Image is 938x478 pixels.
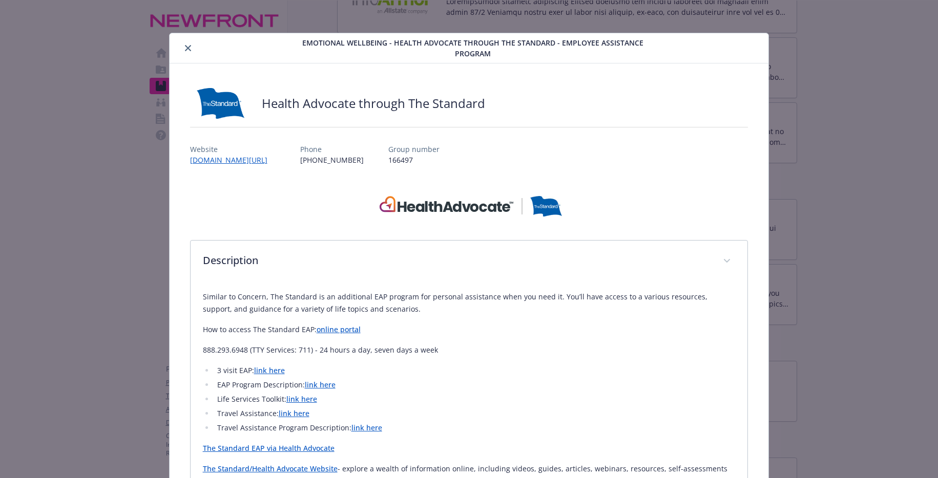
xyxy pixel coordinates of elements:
li: Travel Assistance: [214,407,736,420]
a: link here [351,423,382,432]
a: The Standard/Health Advocate Website [203,464,338,473]
img: banner [343,182,595,232]
li: Travel Assistance Program Description: [214,422,736,434]
p: 888.293.6948 (TTY Services: 711) - 24 hours a day, seven days a week [203,344,736,356]
h2: Health Advocate through The Standard [262,95,485,112]
a: link here [279,408,309,418]
a: link here [286,394,317,404]
p: [PHONE_NUMBER] [300,155,364,165]
button: close [182,42,194,54]
img: Standard Insurance Company [190,88,252,119]
a: online portal [317,324,361,334]
a: The Standard EAP via Health Advocate [203,443,335,453]
p: Phone [300,144,364,155]
div: Description [191,241,748,283]
li: 3 visit EAP: [214,364,736,377]
span: Emotional Wellbeing - Health Advocate through The Standard - Employee Assistance Program [296,37,650,59]
a: link here [254,365,285,375]
p: Similar to Concern, The Standard is an additional EAP program for personal assistance when you ne... [203,291,736,315]
p: 166497 [388,155,440,165]
p: How to access The Standard EAP: [203,323,736,336]
a: link here [305,380,336,389]
li: Life Services Toolkit: [214,393,736,405]
li: EAP Program Description: [214,379,736,391]
p: Group number [388,144,440,155]
p: Description [203,253,711,268]
a: [DOMAIN_NAME][URL] [190,155,276,165]
p: Website [190,144,276,155]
